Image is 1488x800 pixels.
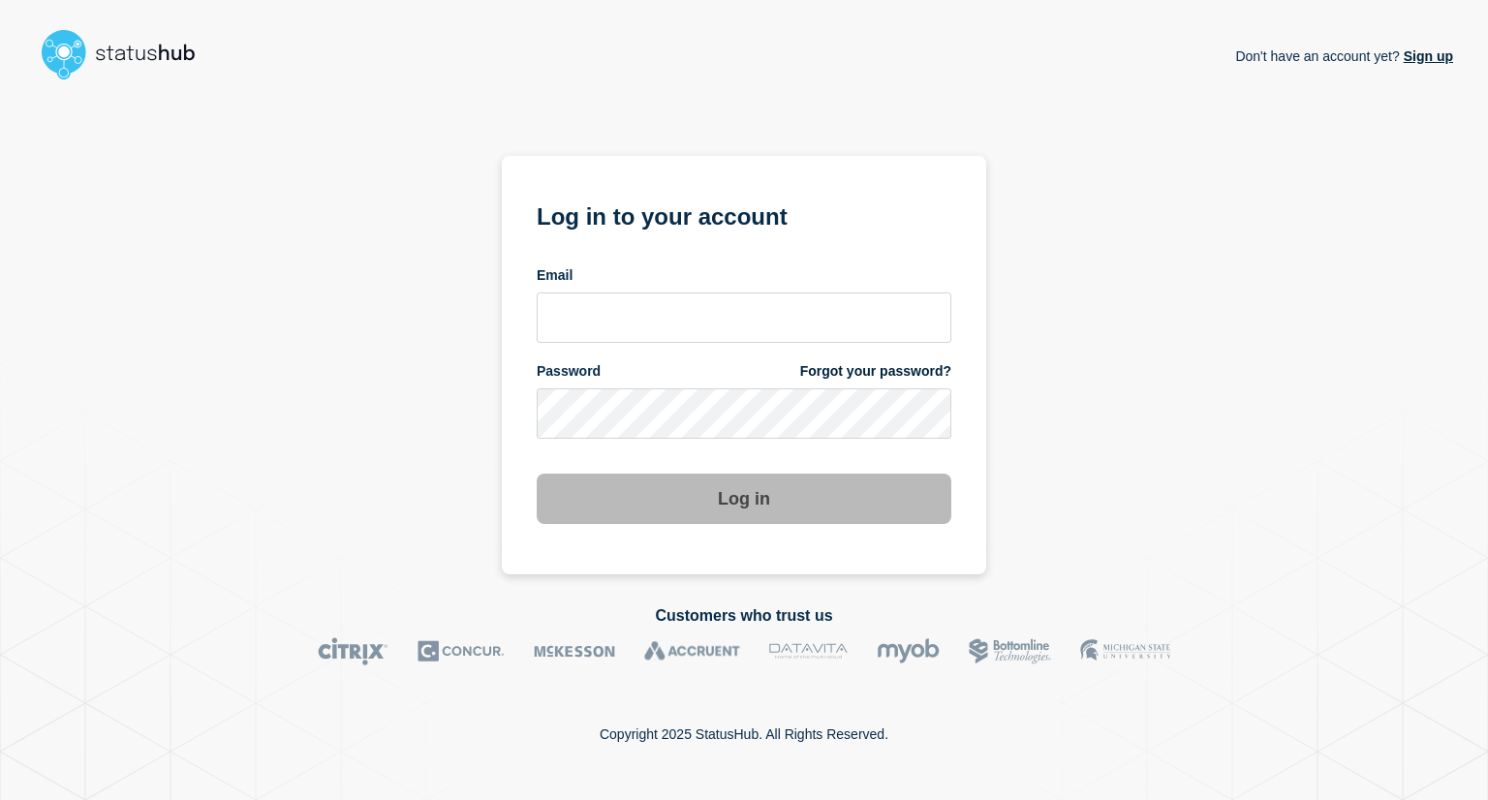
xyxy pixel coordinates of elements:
h1: Log in to your account [537,197,951,232]
button: Log in [537,474,951,524]
a: Forgot your password? [800,362,951,381]
img: StatusHub logo [35,23,219,85]
h2: Customers who trust us [35,607,1453,625]
input: email input [537,292,951,343]
a: Sign up [1400,48,1453,64]
input: password input [537,388,951,439]
img: DataVita logo [769,637,848,665]
p: Copyright 2025 StatusHub. All Rights Reserved. [600,726,888,742]
span: Email [537,266,573,285]
span: Password [537,362,601,381]
img: Concur logo [418,637,505,665]
img: myob logo [877,637,940,665]
img: Bottomline logo [969,637,1051,665]
img: MSU logo [1080,637,1170,665]
img: Citrix logo [318,637,388,665]
img: McKesson logo [534,637,615,665]
p: Don't have an account yet? [1235,33,1453,79]
img: Accruent logo [644,637,740,665]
